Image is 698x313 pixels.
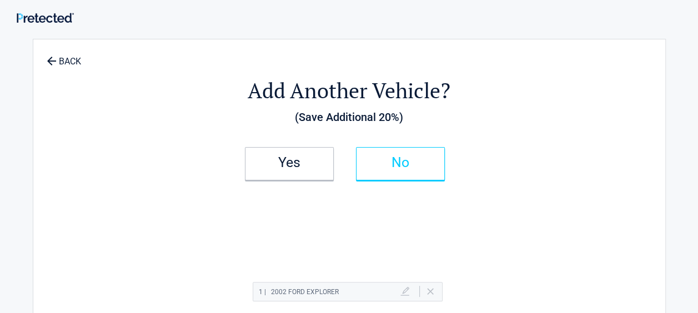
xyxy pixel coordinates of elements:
img: Main Logo [17,13,74,23]
h2: 2002 Ford EXPLORER [259,285,339,299]
a: Delete [427,288,434,295]
span: 1 | [259,288,266,296]
h2: Yes [257,159,322,166]
h2: No [368,159,433,166]
a: BACK [44,47,83,66]
h2: Add Another Vehicle? [94,77,604,105]
h3: (Save Additional 20%) [94,108,604,127]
